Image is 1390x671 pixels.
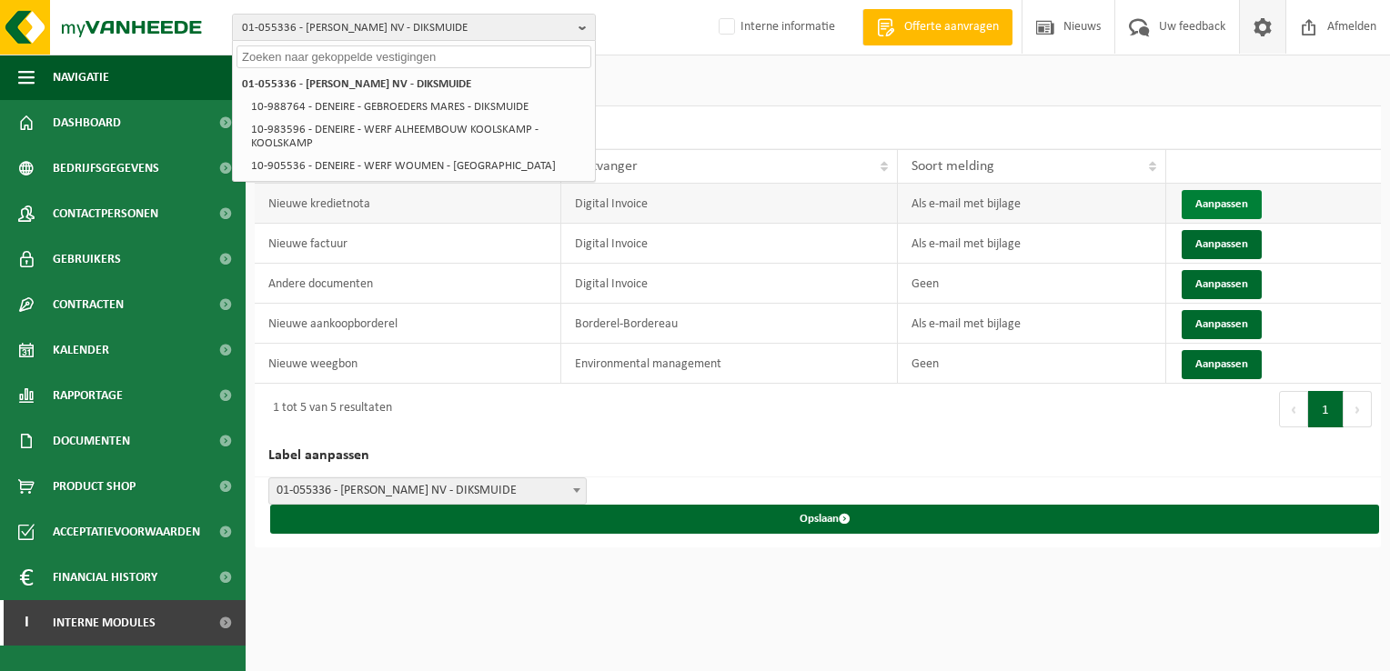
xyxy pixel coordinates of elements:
td: Als e-mail met bijlage [898,224,1165,264]
td: Nieuwe kredietnota [255,184,561,224]
button: Aanpassen [1182,310,1262,339]
button: Opslaan [270,505,1379,534]
td: Borderel-Bordereau [561,304,898,344]
span: Contactpersonen [53,191,158,236]
span: Product Shop [53,464,136,509]
button: 01-055336 - [PERSON_NAME] NV - DIKSMUIDE [232,14,596,41]
strong: 01-055336 - [PERSON_NAME] NV - DIKSMUIDE [242,78,471,90]
span: Navigatie [53,55,109,100]
td: Als e-mail met bijlage [898,304,1165,344]
h2: Meldingen [255,106,1381,149]
span: I [18,600,35,646]
li: 10-983596 - DENEIRE - WERF ALHEEMBOUW KOOLSKAMP - KOOLSKAMP [246,118,591,155]
a: Offerte aanvragen [862,9,1012,45]
span: Documenten [53,418,130,464]
button: Previous [1279,391,1308,427]
span: Financial History [53,555,157,600]
span: 01-055336 - DENEIRE MARC NV - DIKSMUIDE [269,478,586,504]
li: 10-905536 - DENEIRE - WERF WOUMEN - [GEOGRAPHIC_DATA] [246,155,591,177]
span: Offerte aanvragen [900,18,1003,36]
span: Interne modules [53,600,156,646]
h2: Label aanpassen [255,435,1381,477]
td: Digital Invoice [561,264,898,304]
span: 01-055336 - DENEIRE MARC NV - DIKSMUIDE [268,477,587,505]
td: Digital Invoice [561,224,898,264]
span: Kalender [53,327,109,373]
td: Nieuwe weegbon [255,344,561,384]
li: 10-988764 - DENEIRE - GEBROEDERS MARES - DIKSMUIDE [246,95,591,118]
td: Nieuwe aankoopborderel [255,304,561,344]
span: Ontvanger [575,159,638,174]
label: Interne informatie [715,14,835,41]
span: Bedrijfsgegevens [53,145,159,191]
span: Soort melding [912,159,994,174]
button: Aanpassen [1182,350,1262,379]
span: Dashboard [53,100,121,145]
span: Rapportage [53,373,123,418]
td: Andere documenten [255,264,561,304]
button: 1 [1308,391,1344,427]
td: Environmental management [561,344,898,384]
span: Acceptatievoorwaarden [53,509,200,555]
td: Nieuwe factuur [255,224,561,264]
button: Aanpassen [1182,190,1262,219]
td: Geen [898,344,1165,384]
button: Aanpassen [1182,230,1262,259]
td: Geen [898,264,1165,304]
div: 1 tot 5 van 5 resultaten [264,393,392,426]
span: Contracten [53,282,124,327]
span: 01-055336 - [PERSON_NAME] NV - DIKSMUIDE [242,15,571,42]
button: Next [1344,391,1372,427]
td: Digital Invoice [561,184,898,224]
button: Aanpassen [1182,270,1262,299]
span: Gebruikers [53,236,121,282]
input: Zoeken naar gekoppelde vestigingen [237,45,591,68]
td: Als e-mail met bijlage [898,184,1165,224]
